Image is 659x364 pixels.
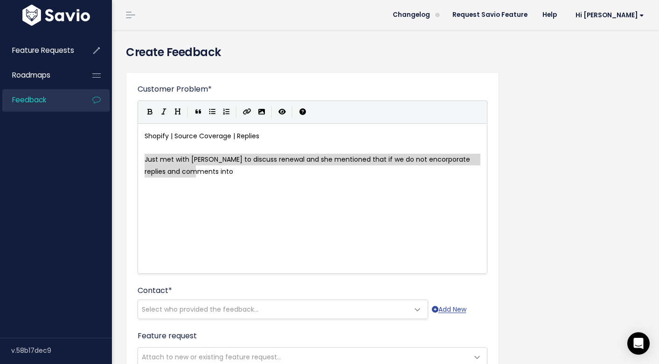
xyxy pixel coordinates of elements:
span: Feedback [12,95,46,105]
a: Roadmaps [2,64,77,86]
i: | [187,106,188,118]
button: Italic [157,105,171,119]
i: | [236,106,237,118]
a: Feedback [2,89,77,111]
button: Numbered List [219,105,233,119]
i: | [271,106,272,118]
a: Help [535,8,564,22]
span: Select who provided the feedback... [142,305,258,314]
a: Feature Requests [2,40,77,61]
span: Roadmaps [12,70,50,80]
div: Open Intercom Messenger [627,332,650,355]
span: Changelog [393,12,430,18]
button: Heading [171,105,185,119]
div: v.58b17dec9 [11,338,112,363]
button: Import an image [255,105,269,119]
button: Markdown Guide [296,105,310,119]
h4: Create Feedback [126,44,645,61]
span: Feature Requests [12,45,74,55]
label: Customer Problem [138,84,212,95]
button: Generic List [205,105,219,119]
button: Bold [143,105,157,119]
img: logo-white.9d6f32f41409.svg [20,5,92,26]
span: Shopify | Source Coverage | Replies [145,131,259,141]
span: Attach to new or existing feature request... [142,352,281,362]
span: Just met with [PERSON_NAME] to discuss renewal and she mentioned that if we do not encorporate re... [145,155,472,176]
label: Feature request [138,330,197,342]
button: Toggle Preview [275,105,289,119]
i: | [292,106,293,118]
span: Hi [PERSON_NAME] [576,12,644,19]
a: Request Savio Feature [445,8,535,22]
button: Quote [191,105,205,119]
button: Create Link [240,105,255,119]
label: Contact [138,285,172,296]
a: Add New [432,304,466,315]
a: Hi [PERSON_NAME] [564,8,652,22]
